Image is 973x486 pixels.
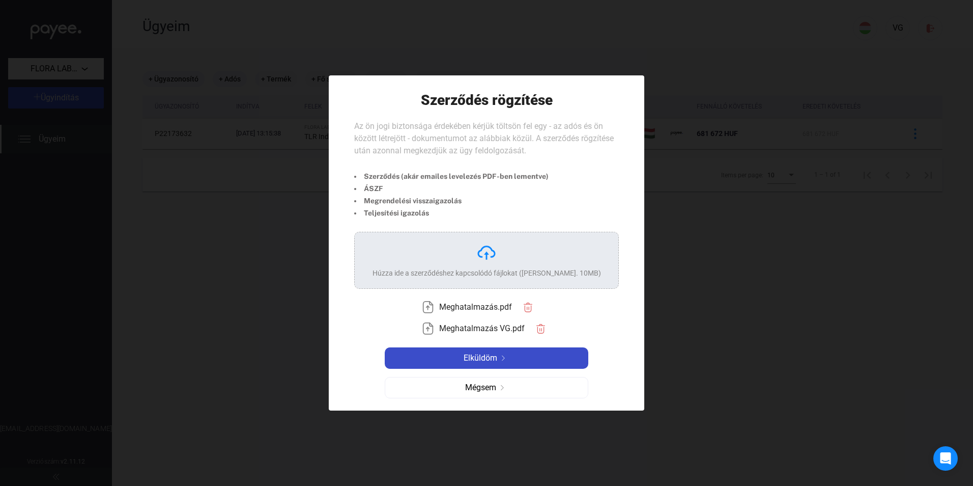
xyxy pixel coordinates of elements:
span: Az ön jogi biztonsága érdekében kérjük töltsön fel egy - az adós és ön között létrejött - dokumen... [354,121,614,155]
img: trash-red [535,323,546,334]
span: Mégsem [465,382,496,394]
li: Teljesítési igazolás [354,207,549,219]
span: Meghatalmazás.pdf [439,301,512,313]
div: Open Intercom Messenger [933,446,958,471]
span: Meghatalmazás VG.pdf [439,322,525,335]
img: arrow-right-grey [496,385,508,390]
button: Mégsemarrow-right-grey [385,377,588,398]
img: trash-red [523,302,533,313]
button: Elküldömarrow-right-white [385,347,588,369]
li: ÁSZF [354,182,549,195]
button: trash-red [530,318,551,339]
img: upload-paper [422,301,434,313]
h1: Szerződés rögzítése [421,91,553,109]
span: Elküldöm [464,352,497,364]
button: trash-red [517,296,538,318]
li: Megrendelési visszaigazolás [354,195,549,207]
img: arrow-right-white [497,356,509,361]
div: Húzza ide a szerződéshez kapcsolódó fájlokat ([PERSON_NAME]. 10MB) [373,268,601,278]
li: Szerződés (akár emailes levelezés PDF-ben lementve) [354,170,549,182]
img: upload-paper [422,322,434,335]
img: upload-cloud [476,242,497,263]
